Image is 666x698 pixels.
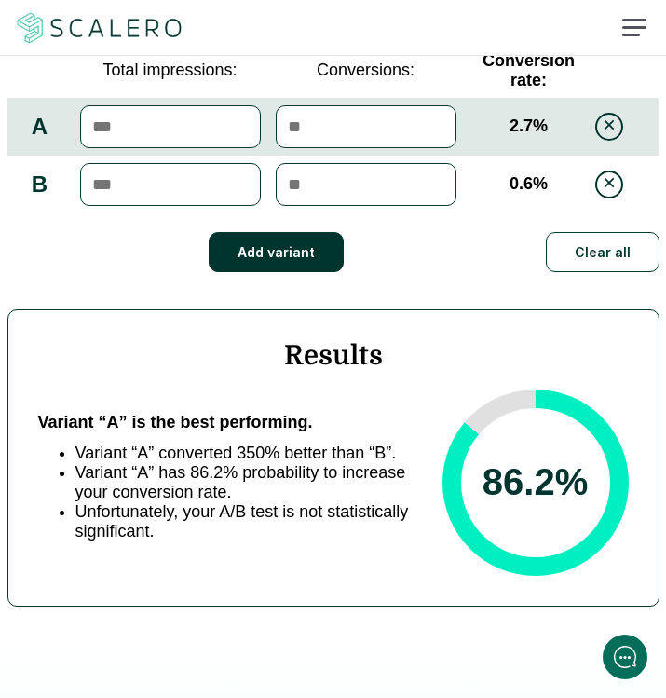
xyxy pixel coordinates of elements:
[28,90,345,120] h1: Hi! Welcome to [GEOGRAPHIC_DATA].
[209,232,344,272] button: Add variant
[120,258,224,273] span: New conversation
[546,232,659,272] button: Clear all
[156,578,236,590] span: We run on Gist
[268,44,464,98] td: Conversions:
[464,156,594,213] td: 0.6 %
[28,124,345,213] h2: Let us know if we can help with lifecycle marketing.
[7,98,73,156] td: A
[7,156,73,213] td: B
[464,98,594,156] td: 2.7 %
[38,413,313,431] span: Variant “A” is the best performing.
[29,247,344,284] button: New conversation
[483,461,588,503] span: 86.2 %
[14,11,185,45] a: Scalero company logotype
[14,10,185,46] img: Scalero company logotype
[75,502,409,541] span: Unfortunately, your A/B test is not statistically significant.
[73,44,268,98] td: Total impressions:
[38,340,629,371] h4: Results
[75,444,397,462] span: Variant “A” converted 350% better than “B”.
[75,463,406,501] span: Variant “A” has 86.2% probability to increase your conversion rate.
[464,44,594,98] td: Conversion rate:
[603,635,647,679] iframe: gist-messenger-bubble-iframe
